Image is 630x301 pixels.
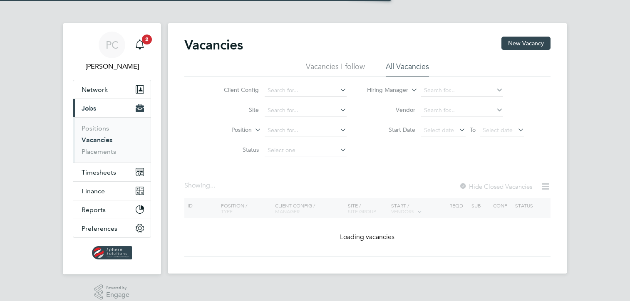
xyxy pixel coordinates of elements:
[210,181,215,190] span: ...
[92,246,132,259] img: spheresolutions-logo-retina.png
[106,39,119,50] span: PC
[82,124,109,132] a: Positions
[82,225,117,232] span: Preferences
[306,62,365,76] li: Vacancies I follow
[483,126,513,134] span: Select date
[421,105,503,116] input: Search for...
[367,126,415,133] label: Start Date
[386,62,429,76] li: All Vacancies
[73,32,151,72] a: PC[PERSON_NAME]
[73,200,151,219] button: Reports
[82,136,112,144] a: Vacancies
[82,104,96,112] span: Jobs
[265,145,347,156] input: Select one
[211,106,259,113] label: Site
[211,146,259,153] label: Status
[73,117,151,163] div: Jobs
[459,183,532,190] label: Hide Closed Vacancies
[501,37,551,50] button: New Vacancy
[421,85,503,96] input: Search for...
[82,187,105,195] span: Finance
[73,182,151,200] button: Finance
[73,62,151,72] span: Paul Cunningham
[73,80,151,99] button: Network
[184,181,217,190] div: Showing
[467,124,478,135] span: To
[184,37,243,53] h2: Vacancies
[360,86,408,94] label: Hiring Manager
[63,23,161,274] nav: Main navigation
[424,126,454,134] span: Select date
[265,85,347,96] input: Search for...
[106,284,129,291] span: Powered by
[265,125,347,136] input: Search for...
[73,163,151,181] button: Timesheets
[73,99,151,117] button: Jobs
[211,86,259,94] label: Client Config
[82,206,106,214] span: Reports
[82,86,108,94] span: Network
[142,35,152,44] span: 2
[131,32,148,58] a: 2
[73,219,151,237] button: Preferences
[82,148,116,155] a: Placements
[94,284,130,300] a: Powered byEngage
[204,126,252,134] label: Position
[265,105,347,116] input: Search for...
[82,168,116,176] span: Timesheets
[73,246,151,259] a: Go to home page
[367,106,415,113] label: Vendor
[106,291,129,299] span: Engage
